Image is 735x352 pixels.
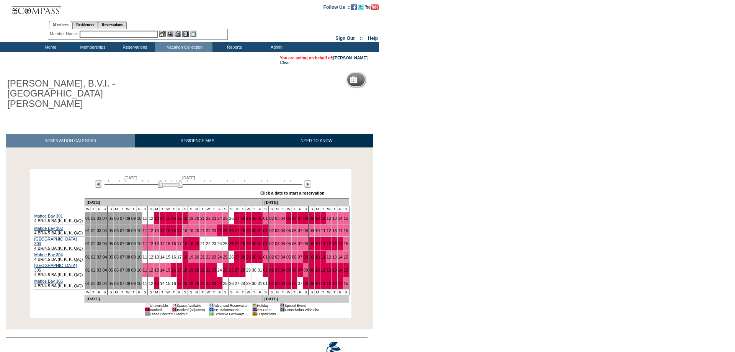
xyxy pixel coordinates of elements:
[131,268,136,272] a: 09
[143,241,147,246] a: 11
[344,228,348,233] a: 15
[260,134,373,147] a: NEED TO KNOW
[200,216,205,221] a: 21
[229,268,234,272] a: 26
[137,255,142,259] a: 10
[235,241,239,246] a: 27
[200,281,205,286] a: 21
[166,216,170,221] a: 15
[160,255,165,259] a: 14
[321,241,325,246] a: 11
[97,228,101,233] a: 03
[206,228,211,233] a: 22
[190,31,196,37] img: b_calculator.gif
[166,281,170,286] a: 15
[114,216,119,221] a: 06
[255,42,297,52] td: Admin
[108,255,113,259] a: 05
[114,281,119,286] a: 06
[103,268,107,272] a: 04
[212,216,216,221] a: 23
[143,281,147,286] a: 11
[252,228,256,233] a: 30
[85,268,90,272] a: 01
[321,255,325,259] a: 11
[269,255,274,259] a: 02
[91,255,96,259] a: 02
[344,216,348,221] a: 15
[223,281,228,286] a: 25
[217,255,222,259] a: 24
[206,255,211,259] a: 22
[292,255,297,259] a: 06
[108,268,113,272] a: 05
[154,268,159,272] a: 13
[194,268,199,272] a: 20
[263,255,268,259] a: 01
[252,241,256,246] a: 30
[292,216,297,221] a: 06
[258,281,262,286] a: 31
[281,216,285,221] a: 04
[217,268,222,272] a: 24
[217,281,222,286] a: 24
[309,255,314,259] a: 09
[34,252,63,257] a: Mahoe Bay 304
[166,268,170,272] a: 15
[137,241,142,246] a: 10
[298,216,302,221] a: 07
[189,241,193,246] a: 19
[321,268,325,272] a: 11
[131,241,136,246] a: 09
[327,216,331,221] a: 12
[217,216,222,221] a: 24
[137,228,142,233] a: 10
[286,268,291,272] a: 05
[304,180,311,188] img: Next
[97,281,101,286] a: 03
[160,241,165,246] a: 14
[275,281,279,286] a: 03
[154,241,159,246] a: 13
[206,281,211,286] a: 22
[85,228,90,233] a: 01
[229,241,234,246] a: 26
[269,216,274,221] a: 02
[108,216,113,221] a: 05
[246,241,251,246] a: 29
[344,268,348,272] a: 15
[281,228,285,233] a: 04
[108,281,113,286] a: 05
[315,216,320,221] a: 10
[315,241,320,246] a: 10
[189,255,193,259] a: 19
[149,268,153,272] a: 12
[91,216,96,221] a: 02
[335,36,354,41] a: Sign Out
[309,216,314,221] a: 09
[315,228,320,233] a: 10
[281,268,285,272] a: 04
[166,255,170,259] a: 15
[149,241,153,246] a: 12
[177,216,182,221] a: 17
[263,228,268,233] a: 01
[29,42,71,52] td: Home
[103,216,107,221] a: 04
[235,268,239,272] a: 27
[286,255,291,259] a: 05
[126,216,130,221] a: 08
[206,216,211,221] a: 22
[338,228,343,233] a: 14
[120,268,124,272] a: 07
[171,281,176,286] a: 16
[252,216,256,221] a: 30
[171,216,176,221] a: 16
[113,42,155,52] td: Reservations
[126,241,130,246] a: 08
[281,281,285,286] a: 04
[223,216,228,221] a: 25
[235,255,239,259] a: 27
[252,281,256,286] a: 30
[97,255,101,259] a: 03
